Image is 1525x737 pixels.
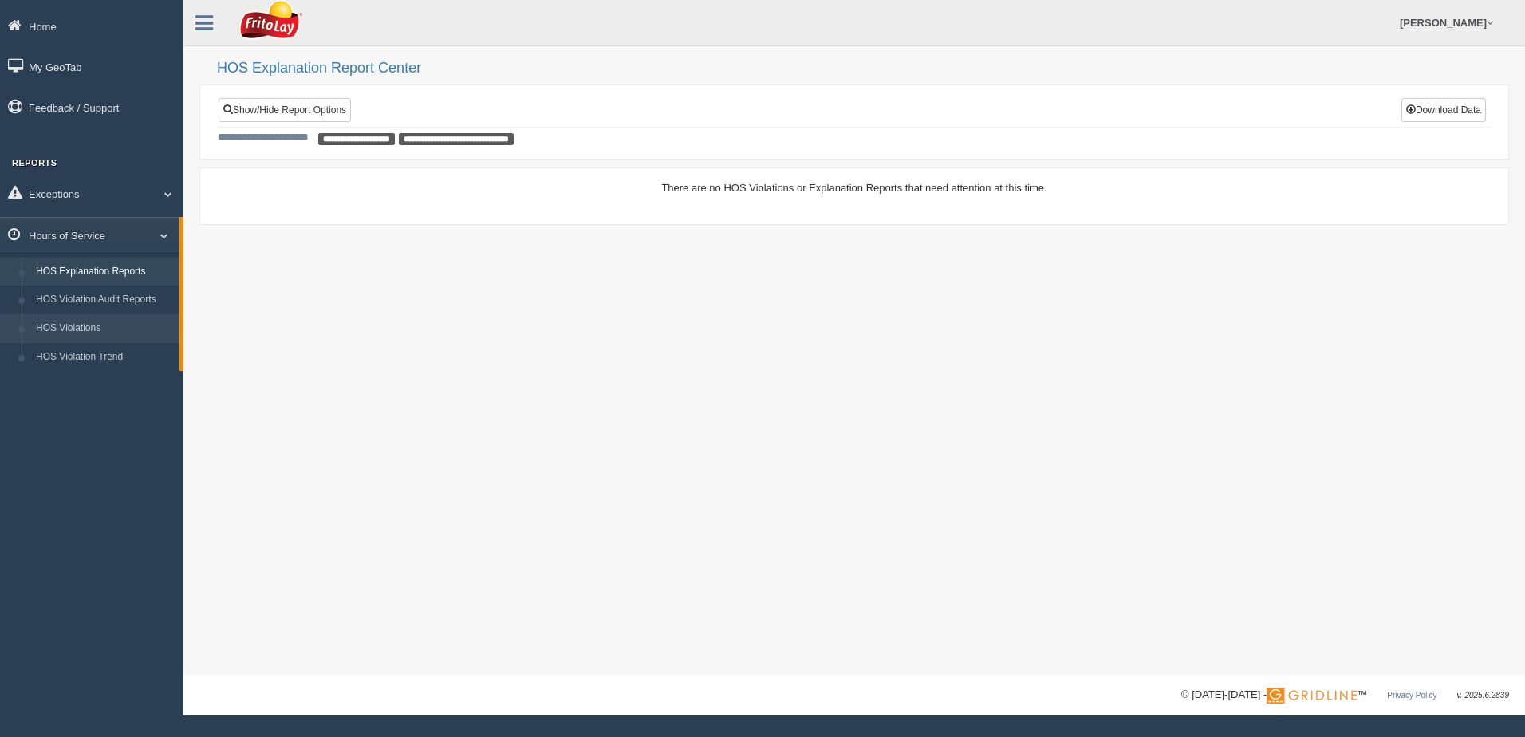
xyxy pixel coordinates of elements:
[218,180,1491,195] div: There are no HOS Violations or Explanation Reports that need attention at this time.
[29,258,179,286] a: HOS Explanation Reports
[1401,98,1486,122] button: Download Data
[217,61,1509,77] h2: HOS Explanation Report Center
[29,314,179,343] a: HOS Violations
[29,286,179,314] a: HOS Violation Audit Reports
[219,98,351,122] a: Show/Hide Report Options
[1181,687,1509,703] div: © [DATE]-[DATE] - ™
[29,343,179,372] a: HOS Violation Trend
[1267,688,1357,703] img: Gridline
[1387,691,1436,700] a: Privacy Policy
[1457,691,1509,700] span: v. 2025.6.2839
